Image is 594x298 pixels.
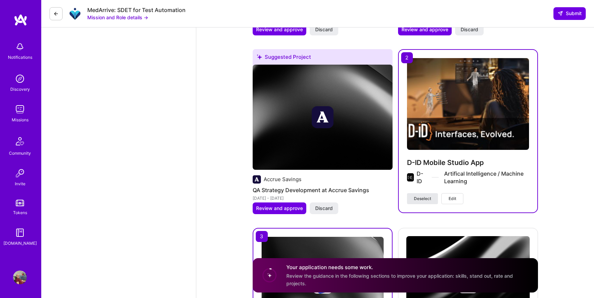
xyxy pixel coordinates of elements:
i: icon LeftArrowDark [53,11,59,16]
img: logo [14,14,27,26]
h4: D-ID Mobile Studio App [407,158,529,167]
div: Missions [12,116,29,123]
img: User Avatar [13,271,27,284]
button: Mission and Role details → [87,14,148,21]
button: Review and approve [398,24,452,35]
div: Community [9,150,31,157]
span: Review the guidance in the following sections to improve your application: skills, stand out, rat... [286,273,513,286]
span: Deselect [414,196,431,202]
img: guide book [13,226,27,240]
span: Discard [315,205,333,212]
div: Accrue Savings [264,176,301,183]
h4: QA Strategy Development at Accrue Savings [253,186,393,195]
img: Company Logo [68,7,82,21]
div: Suggested Project [253,49,393,67]
img: cover [253,65,393,169]
div: Discovery [10,86,30,93]
button: Deselect [407,193,438,204]
span: Edit [449,196,456,202]
div: D-ID Artifical Intelligence / Machine Learning [417,170,529,185]
button: Discard [455,24,484,35]
span: Submit [558,10,582,17]
a: User Avatar [11,271,29,284]
span: Review and approve [256,205,303,212]
img: teamwork [13,102,27,116]
img: Invite [13,166,27,180]
span: Review and approve [256,26,303,33]
i: icon SuggestedTeams [257,54,262,59]
button: Discard [310,202,338,214]
img: Community [12,133,28,150]
img: divider [432,177,439,178]
img: Company logo [407,173,414,181]
button: Submit [553,7,586,20]
div: Notifications [8,54,32,61]
button: Edit [441,193,463,204]
img: bell [13,40,27,54]
span: Review and approve [401,26,448,33]
span: Discard [461,26,478,33]
button: Review and approve [253,24,306,35]
div: MedArrive: SDET for Test Automation [87,7,186,14]
button: Review and approve [253,202,306,214]
h4: Your application needs some work. [286,264,530,271]
button: Discard [310,24,338,35]
img: Company logo [311,106,333,128]
div: Tokens [13,209,27,216]
i: icon SendLight [558,11,563,16]
img: D-ID Mobile Studio App [407,58,529,150]
div: [DOMAIN_NAME] [3,240,37,247]
img: discovery [13,72,27,86]
img: Company logo [253,175,261,184]
img: tokens [16,200,24,206]
div: [DATE] - [DATE] [253,195,393,202]
div: Invite [15,180,25,187]
span: Discard [315,26,333,33]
